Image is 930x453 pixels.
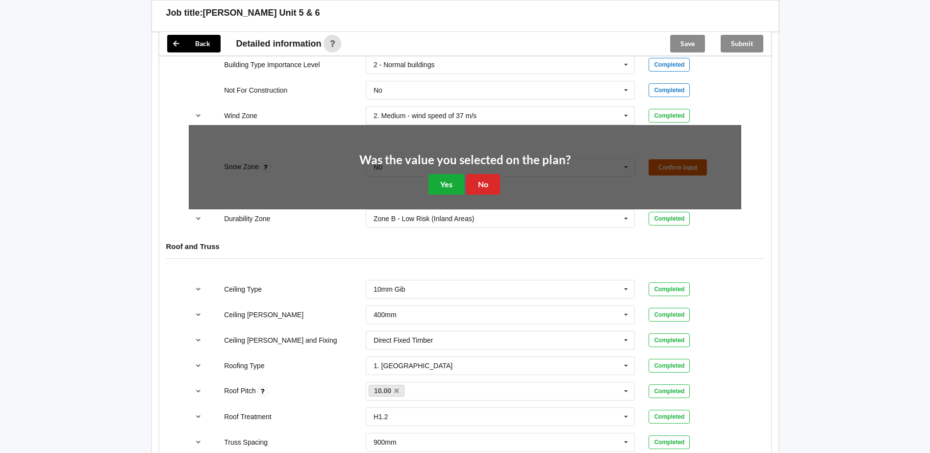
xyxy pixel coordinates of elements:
h4: Roof and Truss [166,242,764,251]
div: Completed [649,435,690,449]
div: 2 - Normal buildings [374,61,435,68]
button: reference-toggle [189,357,208,375]
div: Completed [649,282,690,296]
div: Completed [649,212,690,226]
div: 1. [GEOGRAPHIC_DATA] [374,362,452,369]
div: Zone B - Low Risk (Inland Areas) [374,215,474,222]
div: 2. Medium - wind speed of 37 m/s [374,112,477,119]
button: reference-toggle [189,408,208,426]
div: Completed [649,359,690,373]
div: Completed [649,58,690,72]
h3: [PERSON_NAME] Unit 5 & 6 [203,7,320,19]
label: Not For Construction [224,86,287,94]
a: 10.00 [369,385,405,397]
label: Wind Zone [224,112,257,120]
div: Completed [649,384,690,398]
label: Ceiling Type [224,285,262,293]
button: reference-toggle [189,210,208,227]
button: No [466,174,500,194]
label: Ceiling [PERSON_NAME] and Fixing [224,336,337,344]
span: Detailed information [236,39,322,48]
label: Roof Treatment [224,413,272,421]
button: Back [167,35,221,52]
div: 900mm [374,439,397,446]
label: Truss Spacing [224,438,268,446]
h2: Was the value you selected on the plan? [359,152,571,168]
label: Building Type Importance Level [224,61,320,69]
button: Yes [428,174,464,194]
button: reference-toggle [189,306,208,324]
div: Completed [649,308,690,322]
button: reference-toggle [189,280,208,298]
label: Roofing Type [224,362,264,370]
label: Roof Pitch [224,387,257,395]
div: Completed [649,83,690,97]
div: No [374,87,382,94]
label: Ceiling [PERSON_NAME] [224,311,303,319]
button: reference-toggle [189,107,208,125]
div: Completed [649,333,690,347]
div: Completed [649,109,690,123]
div: Completed [649,410,690,424]
button: reference-toggle [189,331,208,349]
div: Direct Fixed Timber [374,337,433,344]
button: reference-toggle [189,382,208,400]
button: reference-toggle [189,433,208,451]
div: 10mm Gib [374,286,405,293]
div: 400mm [374,311,397,318]
h3: Job title: [166,7,203,19]
label: Durability Zone [224,215,270,223]
div: H1.2 [374,413,388,420]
